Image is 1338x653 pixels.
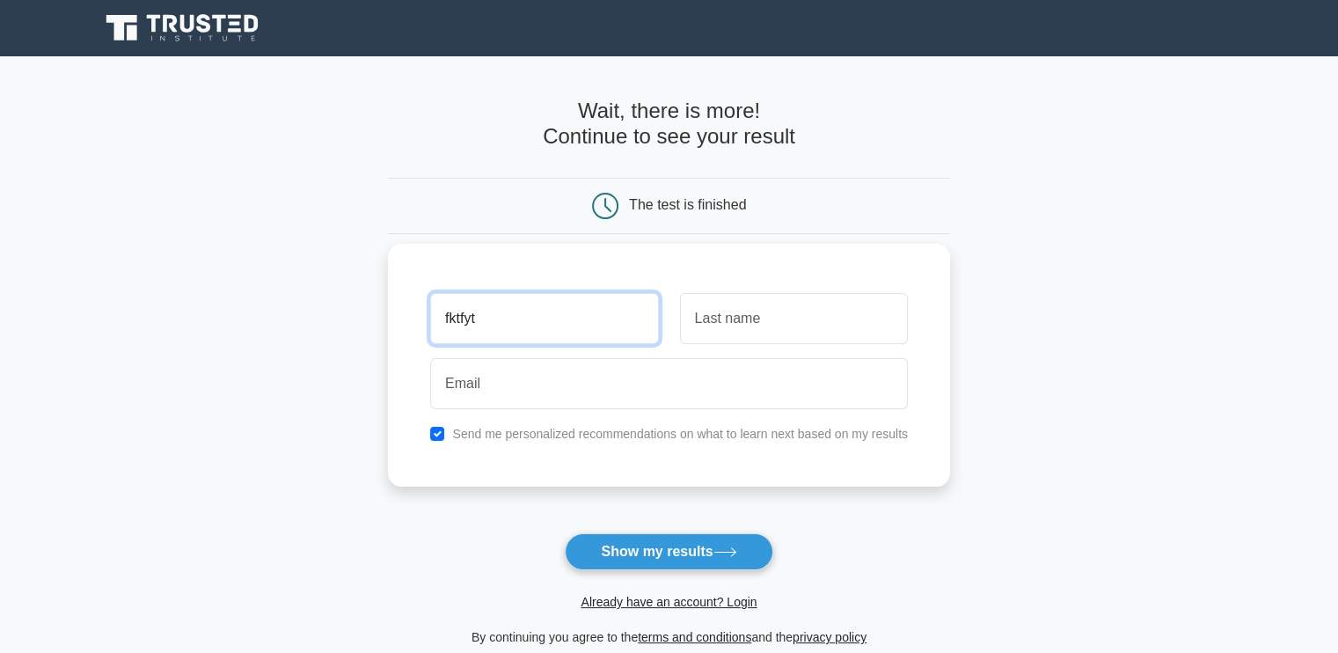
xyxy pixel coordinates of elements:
[581,595,757,609] a: Already have an account? Login
[377,627,961,648] div: By continuing you agree to the and the
[793,630,866,644] a: privacy policy
[629,197,746,212] div: The test is finished
[430,358,908,409] input: Email
[452,427,908,441] label: Send me personalized recommendations on what to learn next based on my results
[565,533,772,570] button: Show my results
[680,293,908,344] input: Last name
[430,293,658,344] input: First name
[388,99,950,150] h4: Wait, there is more! Continue to see your result
[638,630,751,644] a: terms and conditions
